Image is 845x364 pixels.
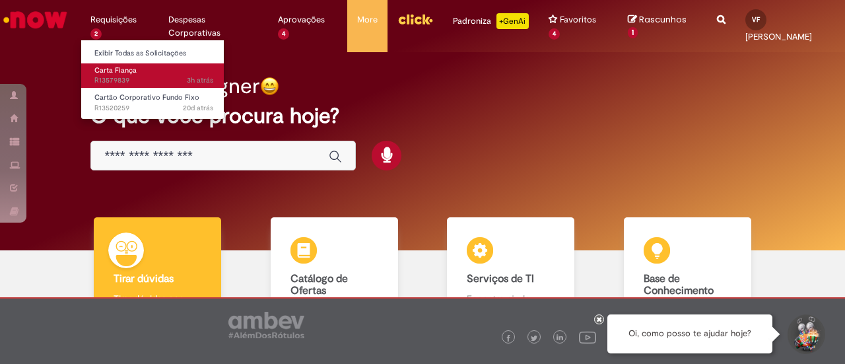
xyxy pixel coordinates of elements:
[422,217,599,332] a: Serviços de TI Encontre ajuda
[94,65,137,75] span: Carta Fiança
[81,91,226,115] a: Aberto R13520259 : Cartão Corporativo Fundo Fixo
[94,75,213,86] span: R13579839
[168,13,258,40] span: Despesas Corporativas
[786,314,825,354] button: Iniciar Conversa de Suporte
[467,292,555,305] p: Encontre ajuda
[505,335,512,342] img: logo_footer_facebook.png
[752,15,760,24] span: VF
[183,103,213,113] span: 20d atrás
[639,13,687,26] span: Rascunhos
[114,292,201,318] p: Tirar dúvidas com Lupi Assist e Gen Ai
[397,9,433,29] img: click_logo_yellow_360x200.png
[187,75,213,85] time: 30/09/2025 08:52:06
[278,13,325,26] span: Aprovações
[81,46,226,61] a: Exibir Todas as Solicitações
[644,272,714,297] b: Base de Conhecimento
[607,314,772,353] div: Oi, como posso te ajudar hoje?
[531,335,537,342] img: logo_footer_twitter.png
[628,27,638,39] span: 1
[183,103,213,113] time: 11/09/2025 09:42:55
[557,334,563,342] img: logo_footer_linkedin.png
[90,28,102,40] span: 2
[81,40,225,120] ul: Requisições
[228,312,304,338] img: logo_footer_ambev_rotulo_gray.png
[290,272,348,297] b: Catálogo de Ofertas
[496,13,529,29] p: +GenAi
[560,13,596,26] span: Favoritos
[114,272,174,285] b: Tirar dúvidas
[81,63,226,88] a: Aberto R13579839 : Carta Fiança
[599,217,776,332] a: Base de Conhecimento Consulte e aprenda
[246,217,423,332] a: Catálogo de Ofertas Abra uma solicitação
[628,14,697,38] a: Rascunhos
[94,103,213,114] span: R13520259
[467,272,534,285] b: Serviços de TI
[745,31,812,42] span: [PERSON_NAME]
[278,28,289,40] span: 4
[1,7,69,33] img: ServiceNow
[260,77,279,96] img: happy-face.png
[357,13,378,26] span: More
[187,75,213,85] span: 3h atrás
[90,13,137,26] span: Requisições
[453,13,529,29] div: Padroniza
[90,104,754,127] h2: O que você procura hoje?
[69,217,246,332] a: Tirar dúvidas Tirar dúvidas com Lupi Assist e Gen Ai
[549,28,560,40] span: 4
[94,92,199,102] span: Cartão Corporativo Fundo Fixo
[579,328,596,346] img: logo_footer_youtube.png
